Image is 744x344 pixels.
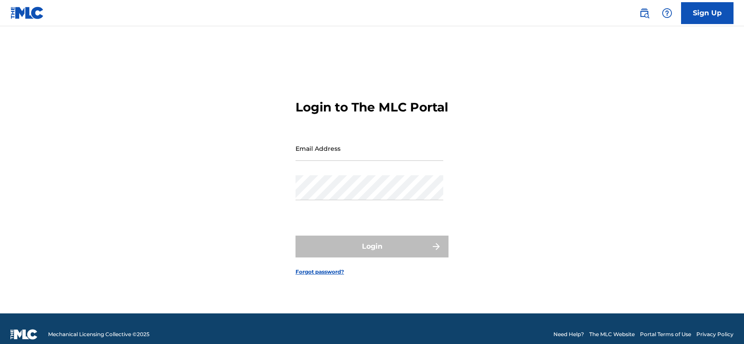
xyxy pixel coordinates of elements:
a: Privacy Policy [696,330,734,338]
span: Mechanical Licensing Collective © 2025 [48,330,149,338]
img: search [639,8,650,18]
a: Forgot password? [296,268,344,276]
a: Need Help? [553,330,584,338]
a: Portal Terms of Use [640,330,691,338]
iframe: Chat Widget [700,302,744,344]
div: Help [658,4,676,22]
a: The MLC Website [589,330,635,338]
a: Public Search [636,4,653,22]
img: MLC Logo [10,7,44,19]
a: Sign Up [681,2,734,24]
img: logo [10,329,38,340]
img: help [662,8,672,18]
h3: Login to The MLC Portal [296,100,448,115]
